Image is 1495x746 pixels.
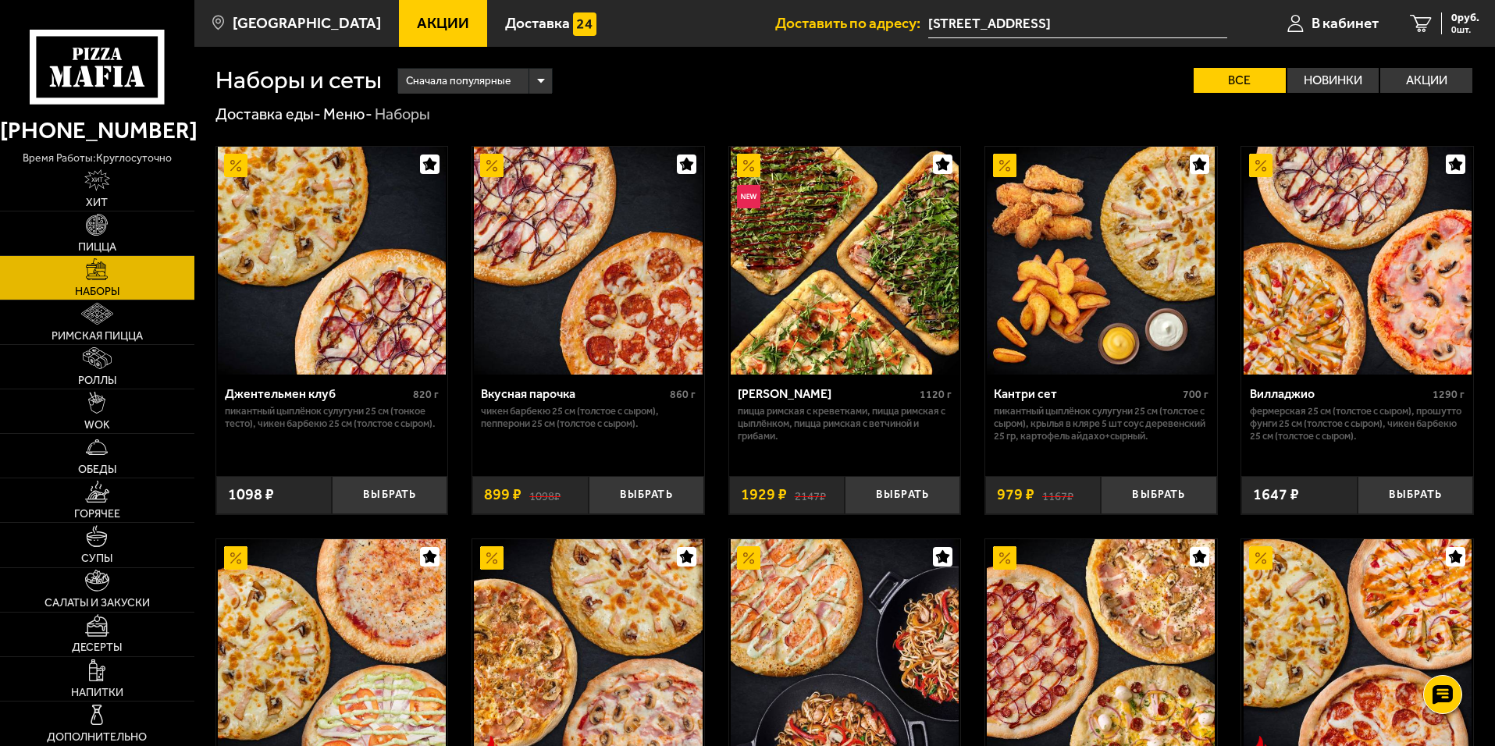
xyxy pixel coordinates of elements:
[985,147,1217,375] a: АкционныйКантри сет
[47,732,147,743] span: Дополнительно
[480,546,504,570] img: Акционный
[729,147,961,375] a: АкционныйНовинкаМама Миа
[1380,68,1472,93] label: Акции
[224,546,247,570] img: Акционный
[997,487,1034,503] span: 979 ₽
[920,388,952,401] span: 1120 г
[994,405,1208,442] p: Пикантный цыплёнок сулугуни 25 см (толстое с сыром), крылья в кляре 5 шт соус деревенский 25 гр, ...
[484,487,521,503] span: 899 ₽
[74,509,120,520] span: Горячее
[1358,476,1473,514] button: Выбрать
[1244,147,1472,375] img: Вилладжио
[75,286,119,297] span: Наборы
[233,16,381,30] span: [GEOGRAPHIC_DATA]
[1287,68,1379,93] label: Новинки
[332,476,447,514] button: Выбрать
[218,147,446,375] img: Джентельмен клуб
[741,487,787,503] span: 1929 ₽
[1433,388,1465,401] span: 1290 г
[1194,68,1286,93] label: Все
[795,487,826,503] s: 2147 ₽
[406,66,511,96] span: Сначала популярные
[44,598,150,609] span: Салаты и закуски
[228,487,274,503] span: 1098 ₽
[589,476,704,514] button: Выбрать
[737,154,760,177] img: Акционный
[224,154,247,177] img: Акционный
[1253,487,1299,503] span: 1647 ₽
[737,546,760,570] img: Акционный
[481,405,696,430] p: Чикен Барбекю 25 см (толстое с сыром), Пепперони 25 см (толстое с сыром).
[737,185,760,208] img: Новинка
[505,16,570,30] span: Доставка
[216,147,448,375] a: АкционныйДжентельмен клуб
[1451,12,1479,23] span: 0 руб.
[1241,147,1473,375] a: АкционныйВилладжио
[52,331,143,342] span: Римская пицца
[573,12,596,36] img: 15daf4d41897b9f0e9f617042186c801.svg
[413,388,439,401] span: 820 г
[993,154,1016,177] img: Акционный
[480,154,504,177] img: Акционный
[78,375,116,386] span: Роллы
[215,68,382,93] h1: Наборы и сеты
[1312,16,1379,30] span: В кабинет
[84,420,110,431] span: WOK
[71,687,123,698] span: Напитки
[987,147,1215,375] img: Кантри сет
[731,147,959,375] img: Мама Миа
[72,642,122,653] span: Десерты
[1101,476,1216,514] button: Выбрать
[225,405,440,430] p: Пикантный цыплёнок сулугуни 25 см (тонкое тесто), Чикен Барбекю 25 см (толстое с сыром).
[78,242,116,253] span: Пицца
[225,386,410,401] div: Джентельмен клуб
[1250,405,1465,442] p: Фермерская 25 см (толстое с сыром), Прошутто Фунги 25 см (толстое с сыром), Чикен Барбекю 25 см (...
[1183,388,1208,401] span: 700 г
[472,147,704,375] a: АкционныйВкусная парочка
[928,9,1227,38] span: посёлок Парголово, Заречная улица, 10
[738,386,917,401] div: [PERSON_NAME]
[1249,546,1273,570] img: Акционный
[1250,386,1429,401] div: Вилладжио
[86,197,108,208] span: Хит
[1042,487,1073,503] s: 1167 ₽
[323,105,372,123] a: Меню-
[670,388,696,401] span: 860 г
[738,405,952,442] p: Пицца Римская с креветками, Пицца Римская с цыплёнком, Пицца Римская с ветчиной и грибами.
[375,105,430,125] div: Наборы
[775,16,928,30] span: Доставить по адресу:
[845,476,960,514] button: Выбрать
[81,553,112,564] span: Супы
[994,386,1179,401] div: Кантри сет
[417,16,469,30] span: Акции
[215,105,321,123] a: Доставка еды-
[1249,154,1273,177] img: Акционный
[928,9,1227,38] input: Ваш адрес доставки
[1451,25,1479,34] span: 0 шт.
[481,386,666,401] div: Вкусная парочка
[474,147,702,375] img: Вкусная парочка
[993,546,1016,570] img: Акционный
[78,464,116,475] span: Обеды
[529,487,561,503] s: 1098 ₽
